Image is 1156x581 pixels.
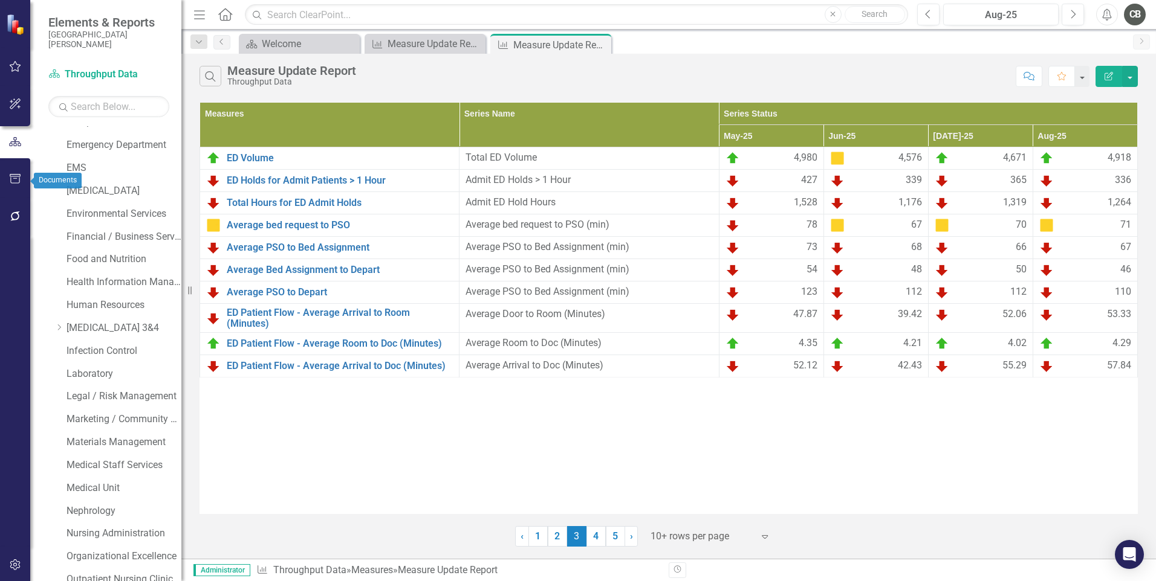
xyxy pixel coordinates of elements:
button: Aug-25 [943,4,1059,25]
a: Medical Unit [67,481,181,495]
img: Below Plan [830,196,845,210]
img: Below Plan [935,359,949,373]
td: Double-Click to Edit [1033,281,1137,304]
img: On Target [1039,336,1054,351]
a: Measure Update Report [368,36,482,51]
span: 336 [1115,173,1131,188]
div: Measure Update Report [227,64,356,77]
img: Below Plan [935,307,949,322]
div: Open Intercom Messenger [1115,540,1144,569]
span: 68 [911,240,922,255]
img: Below Plan [1039,173,1054,188]
td: Double-Click to Edit [823,304,928,333]
a: [MEDICAL_DATA] 3&4 [67,321,181,335]
img: Below Plan [1039,263,1054,277]
span: 4.21 [903,336,922,351]
span: 47.87 [793,307,817,322]
a: Total Hours for ED Admit Holds [227,197,453,208]
td: Double-Click to Edit [928,170,1033,192]
td: Double-Click to Edit [1033,147,1137,170]
a: Legal / Risk Management [67,390,181,403]
a: 4 [586,526,606,547]
a: Nephrology [67,504,181,518]
span: 1,319 [1003,196,1027,210]
img: Below Plan [935,196,949,210]
img: Below Plan [935,263,949,277]
td: Double-Click to Edit [719,192,823,214]
a: Welcome [242,36,357,51]
span: 78 [807,218,817,233]
td: Double-Click to Edit [719,170,823,192]
span: 110 [1115,285,1131,300]
img: On Target [726,151,740,165]
img: Caution [206,218,221,233]
span: 1,176 [898,196,922,210]
td: Double-Click to Edit [823,147,928,170]
a: ED Volume [227,153,453,164]
a: ED Patient Flow - Average Arrival to Doc (Minutes) [227,361,453,371]
span: 42.43 [898,359,922,373]
img: Below Plan [1039,359,1054,373]
td: Double-Click to Edit [1033,259,1137,281]
span: 70 [1016,218,1027,233]
img: Below Plan [726,173,740,188]
a: ED Patient Flow - Average Room to Doc (Minutes) [227,338,453,349]
span: 67 [1120,240,1131,255]
td: Double-Click to Edit [823,259,928,281]
span: 50 [1016,263,1027,277]
span: 4,980 [794,151,817,165]
td: Double-Click to Edit Right Click for Context Menu [200,214,459,237]
span: 52.12 [793,359,817,373]
span: ‹ [521,530,524,542]
td: Double-Click to Edit [928,259,1033,281]
td: Double-Click to Edit [1033,304,1137,333]
td: Double-Click to Edit [459,214,719,237]
span: 57.84 [1107,359,1131,373]
a: [MEDICAL_DATA] [67,184,181,198]
span: 46 [1120,263,1131,277]
td: Double-Click to Edit [1033,214,1137,237]
img: On Target [726,336,740,351]
img: Below Plan [726,196,740,210]
a: Organizational Excellence [67,550,181,563]
td: Double-Click to Edit [928,192,1033,214]
img: Below Plan [830,359,845,373]
td: Double-Click to Edit [1033,333,1137,355]
button: Search [845,6,905,23]
td: Double-Click to Edit [459,333,719,355]
span: 52.06 [1002,307,1027,322]
img: Below Plan [206,263,221,277]
span: 67 [911,218,922,233]
td: Double-Click to Edit Right Click for Context Menu [200,281,459,304]
td: Double-Click to Edit [823,192,928,214]
td: Double-Click to Edit [459,259,719,281]
td: Double-Click to Edit [1033,355,1137,377]
span: 1,528 [794,196,817,210]
span: Total ED Volume [466,151,712,165]
div: Measure Update Report [398,564,498,576]
span: 3 [567,526,586,547]
img: On Target [830,336,845,351]
td: Double-Click to Edit [823,214,928,237]
a: 5 [606,526,625,547]
span: Average Room to Doc (Minutes) [466,336,712,350]
span: 112 [906,285,922,300]
td: Double-Click to Edit [459,304,719,333]
td: Double-Click to Edit Right Click for Context Menu [200,192,459,214]
a: Environmental Services [67,207,181,221]
td: Double-Click to Edit [823,237,928,259]
a: Infection Control [67,344,181,358]
td: Double-Click to Edit [823,355,928,377]
div: Throughput Data [227,77,356,86]
img: Below Plan [830,307,845,322]
img: Below Plan [1039,285,1054,300]
a: Throughput Data [48,68,169,82]
td: Double-Click to Edit Right Click for Context Menu [200,355,459,377]
a: Average Bed Assignment to Depart [227,265,453,275]
a: Measures [351,564,393,576]
a: Average PSO to Depart [227,287,453,298]
img: Below Plan [726,359,740,373]
span: Average PSO to Bed Assignment (min) [466,263,712,277]
img: Below Plan [830,263,845,277]
a: ED Holds for Admit Patients > 1 Hour [227,175,453,186]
